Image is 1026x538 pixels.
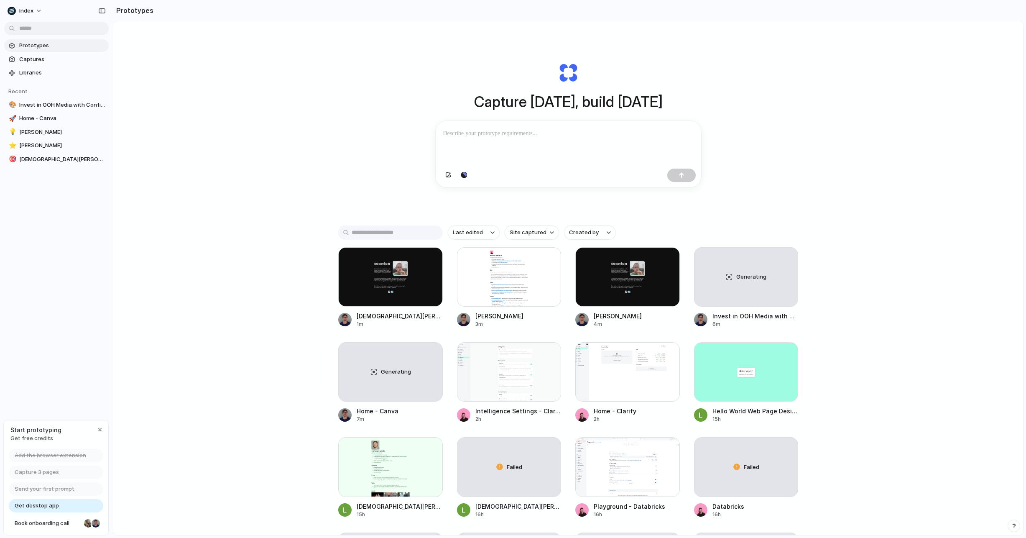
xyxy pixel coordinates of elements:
[712,312,799,320] div: Invest in OOH Media with Confidence | Veridooh™
[594,407,636,415] div: Home - Clarify
[338,437,443,518] a: Christian Iacullo[DEMOGRAPHIC_DATA][PERSON_NAME]15h
[19,41,105,50] span: Prototypes
[453,228,483,237] span: Last edited
[9,127,15,137] div: 💡
[381,368,411,376] span: Generating
[4,99,109,111] a: 🎨Invest in OOH Media with Confidence | Veridooh™
[712,415,799,423] div: 15h
[594,312,642,320] div: [PERSON_NAME]
[594,415,636,423] div: 2h
[694,247,799,328] a: GeneratingInvest in OOH Media with Confidence | Veridooh™6m
[83,518,93,528] div: Nicole Kubica
[9,517,103,530] a: Book onboarding call
[4,112,109,125] a: 🚀Home - Canva
[448,225,500,240] button: Last edited
[594,502,665,511] div: Playground - Databricks
[19,55,105,64] span: Captures
[475,511,561,518] div: 16h
[19,7,33,15] span: Index
[507,463,522,471] span: Failed
[8,114,16,123] button: 🚀
[575,342,680,423] a: Home - ClarifyHome - Clarify2h
[357,511,443,518] div: 15h
[10,425,61,434] span: Start prototyping
[4,67,109,79] a: Libraries
[575,247,680,328] a: Leo Denham[PERSON_NAME]4m
[4,4,46,18] button: Index
[15,502,59,510] span: Get desktop app
[8,101,16,109] button: 🎨
[474,91,663,113] h1: Capture [DATE], build [DATE]
[694,342,799,423] a: Hello World Web Page DesignHello World Web Page Design15h
[9,100,15,110] div: 🎨
[712,407,799,415] div: Hello World Web Page Design
[9,114,15,123] div: 🚀
[4,126,109,138] a: 💡[PERSON_NAME]
[15,485,74,493] span: Send your first prompt
[457,437,561,518] a: Failed[DEMOGRAPHIC_DATA][PERSON_NAME]16h
[505,225,559,240] button: Site captured
[19,141,105,150] span: [PERSON_NAME]
[736,273,766,281] span: Generating
[475,312,523,320] div: [PERSON_NAME]
[4,53,109,66] a: Captures
[475,320,523,328] div: 3m
[338,247,443,328] a: Christian Iacullo[DEMOGRAPHIC_DATA][PERSON_NAME]1m
[8,141,16,150] button: ⭐
[457,342,561,423] a: Intelligence Settings - ClarifyIntelligence Settings - Clarify2h
[457,247,561,328] a: Simon Kubica[PERSON_NAME]3m
[8,128,16,136] button: 💡
[91,518,101,528] div: Christian Iacullo
[113,5,153,15] h2: Prototypes
[594,511,665,518] div: 16h
[475,407,561,415] div: Intelligence Settings - Clarify
[594,320,642,328] div: 4m
[510,228,546,237] span: Site captured
[9,154,15,164] div: 🎯
[744,463,759,471] span: Failed
[4,139,109,152] a: ⭐[PERSON_NAME]
[9,141,15,151] div: ⭐
[712,320,799,328] div: 6m
[4,153,109,166] a: 🎯[DEMOGRAPHIC_DATA][PERSON_NAME]
[8,155,16,164] button: 🎯
[19,101,105,109] span: Invest in OOH Media with Confidence | Veridooh™
[10,434,61,443] span: Get free credits
[357,312,443,320] div: [DEMOGRAPHIC_DATA][PERSON_NAME]
[19,69,105,77] span: Libraries
[4,39,109,52] a: Prototypes
[357,407,398,415] div: Home - Canva
[8,88,28,95] span: Recent
[357,320,443,328] div: 1m
[575,437,680,518] a: Playground - DatabricksPlayground - Databricks16h
[19,128,105,136] span: [PERSON_NAME]
[475,502,561,511] div: [DEMOGRAPHIC_DATA][PERSON_NAME]
[357,502,443,511] div: [DEMOGRAPHIC_DATA][PERSON_NAME]
[569,228,599,237] span: Created by
[564,225,616,240] button: Created by
[19,114,105,123] span: Home - Canva
[15,468,59,477] span: Capture 3 pages
[712,511,744,518] div: 16h
[694,437,799,518] a: FailedDatabricks16h
[475,415,561,423] div: 2h
[15,519,81,528] span: Book onboarding call
[19,155,105,164] span: [DEMOGRAPHIC_DATA][PERSON_NAME]
[357,415,398,423] div: 7m
[15,451,86,460] span: Add the browser extension
[9,499,103,512] a: Get desktop app
[338,342,443,423] a: GeneratingHome - Canva7m
[712,502,744,511] div: Databricks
